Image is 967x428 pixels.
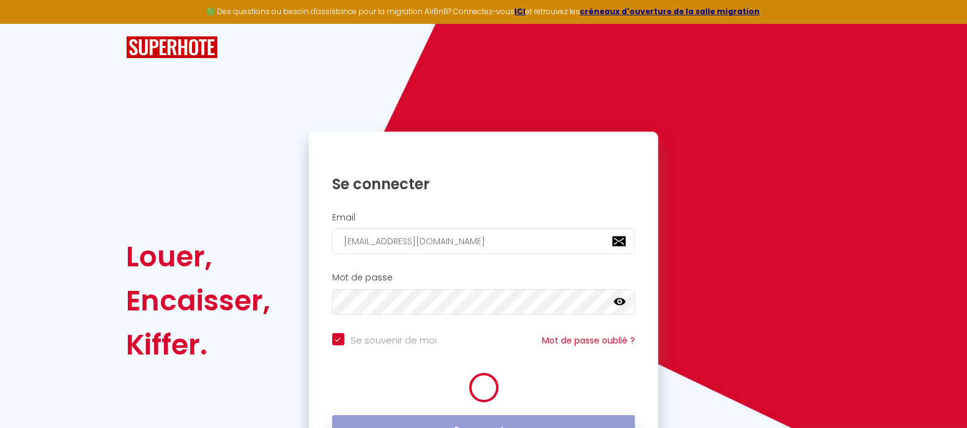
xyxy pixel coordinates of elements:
[542,334,635,347] a: Mot de passe oublié ?
[126,279,270,323] div: Encaisser,
[126,36,218,59] img: SuperHote logo
[126,235,270,279] div: Louer,
[332,228,635,254] input: Ton Email
[332,175,635,193] h1: Se connecter
[332,272,635,283] h2: Mot de passe
[580,6,760,17] a: créneaux d'ouverture de la salle migration
[514,6,525,17] a: ICI
[126,323,270,367] div: Kiffer.
[332,212,635,223] h2: Email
